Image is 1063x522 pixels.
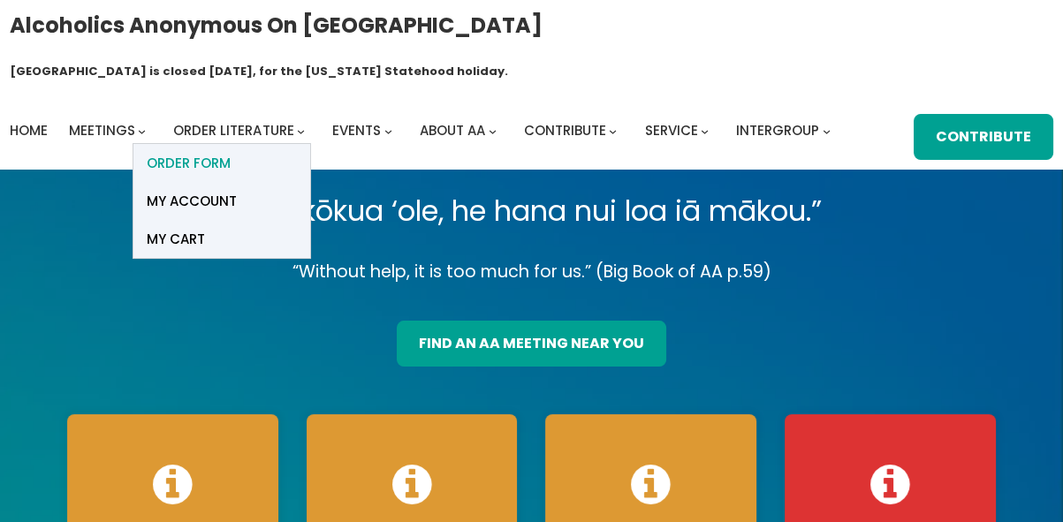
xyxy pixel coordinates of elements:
[10,63,508,80] h1: [GEOGRAPHIC_DATA] is closed [DATE], for the [US_STATE] Statehood holiday.
[420,118,485,143] a: About AA
[147,189,237,214] span: My account
[736,118,819,143] a: Intergroup
[644,121,697,140] span: Service
[10,118,48,143] a: Home
[69,121,135,140] span: Meetings
[736,121,819,140] span: Intergroup
[332,118,381,143] a: Events
[147,227,205,252] span: My Cart
[10,6,543,44] a: Alcoholics Anonymous on [GEOGRAPHIC_DATA]
[173,121,293,140] span: Order Literature
[397,321,666,367] a: find an aa meeting near you
[609,127,617,135] button: Contribute submenu
[147,151,231,176] span: ORDER FORM
[420,121,485,140] span: About AA
[133,144,310,182] a: ORDER FORM
[53,257,1010,287] p: “Without help, it is too much for us.” (Big Book of AA p.59)
[297,127,305,135] button: Order Literature submenu
[524,121,606,140] span: Contribute
[384,127,392,135] button: Events submenu
[69,118,135,143] a: Meetings
[10,121,48,140] span: Home
[10,118,837,143] nav: Intergroup
[138,127,146,135] button: Meetings submenu
[133,182,310,220] a: My account
[524,118,606,143] a: Contribute
[914,114,1053,160] a: Contribute
[332,121,381,140] span: Events
[53,186,1010,236] p: “Me kōkua ‘ole, he hana nui loa iā mākou.”
[823,127,831,135] button: Intergroup submenu
[644,118,697,143] a: Service
[701,127,709,135] button: Service submenu
[489,127,497,135] button: About AA submenu
[133,220,310,258] a: My Cart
